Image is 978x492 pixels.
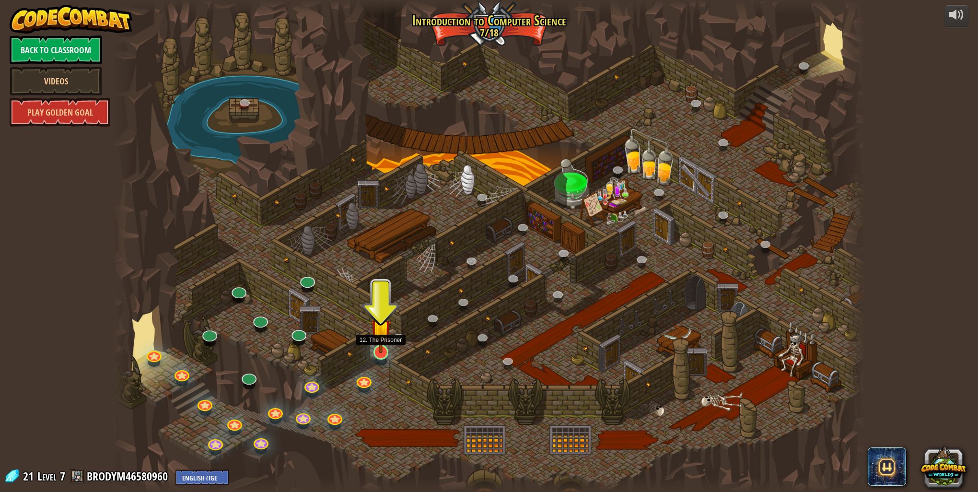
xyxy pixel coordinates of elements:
[10,67,102,95] a: Videos
[60,469,65,484] span: 7
[944,5,968,27] button: Adjust volume
[10,35,102,64] a: Back to Classroom
[10,98,110,127] a: Play Golden Goal
[37,469,57,484] span: Level
[87,469,171,484] a: BRODYM46580960
[10,5,132,34] img: CodeCombat - Learn how to code by playing a game
[371,306,391,353] img: level-banner-started.png
[23,469,36,484] span: 21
